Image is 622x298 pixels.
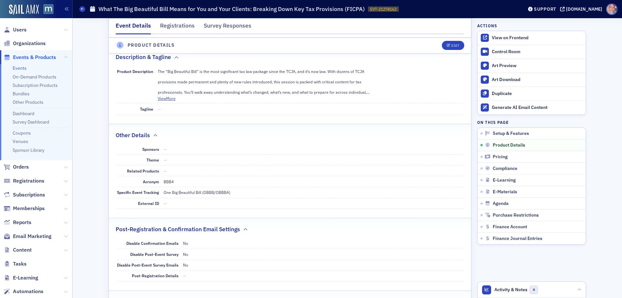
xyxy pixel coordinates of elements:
div: Support [534,6,556,12]
span: Finance Journal Entries [493,236,542,242]
h4: On this page [477,119,586,125]
span: Finance Account [493,224,527,230]
span: BBB4 [164,179,174,184]
a: Events & Products [4,54,56,61]
span: Reports [13,219,31,226]
button: ViewMore [158,95,176,101]
h4: Product Details [128,42,175,49]
span: Email Marketing [13,233,52,240]
dd: No [183,260,463,270]
div: [DOMAIN_NAME] [566,6,602,12]
a: View Homepage [39,4,53,15]
span: Product Details [493,142,525,148]
dd: No [183,238,463,248]
div: Duplicate [492,91,582,97]
span: Purchase Restrictions [493,212,539,218]
a: Survey Dashboard [13,119,49,125]
h1: What The Big Beautiful Bill Means for You and Your Clients: Breaking Down Key Tax Provisions (FICPA) [98,5,365,13]
a: Coupons [13,130,31,136]
div: Control Room [492,49,582,55]
p: professionals. You’ll walk away understanding what’s changed, what’s new, and what to prepare for... [158,89,463,95]
div: Art Preview [492,63,582,69]
p: provisions made permanent and plenty of new rules introduced, this session is packed with critica... [158,79,463,85]
a: Registrations [4,177,44,185]
h2: Post-Registration & Confirmation Email Settings [116,225,240,233]
span: Activity & Notes [494,286,527,293]
a: Tasks [4,260,27,268]
a: Subscriptions [4,191,45,198]
a: Orders [4,163,29,171]
span: Registrations [13,177,44,185]
span: Profile [606,4,617,15]
span: — [164,157,167,162]
span: EVT-21278162 [370,6,397,12]
span: Orders [13,163,29,171]
span: — [164,147,167,152]
span: Specific Event Tracking [117,190,159,195]
span: Automations [13,288,43,295]
span: Pricing [493,154,508,160]
a: Bundles [13,91,29,97]
a: Subscription Products [13,82,58,88]
span: — [183,273,186,278]
span: Compliance [493,166,517,172]
span: — [164,168,167,173]
h2: Description & Tagline [116,53,171,61]
div: Generate AI Email Content [492,105,582,111]
span: Agenda [493,201,509,207]
p: The “Big Beautiful Bill” is the most significant tax law package since the TCJA, and it’s now law... [158,68,463,74]
h4: Actions [477,23,497,29]
div: Art Download [492,77,582,83]
a: Control Room [478,45,586,59]
dd: No [183,249,463,259]
span: Organizations [13,40,46,47]
span: Content [13,246,32,254]
div: View on Frontend [492,35,582,41]
span: Users [13,26,27,33]
button: [DOMAIN_NAME] [560,7,605,11]
span: E-Materials [493,189,517,195]
button: Edit [442,41,464,50]
span: Tagline [140,106,153,112]
a: Sponsor Library [13,147,44,153]
button: Duplicate [478,87,586,101]
span: Product Description [117,69,153,74]
span: Tasks [13,260,27,268]
span: Disable Post-Event Survey Emails [117,262,179,268]
span: — [158,106,161,112]
a: Art Download [478,73,586,87]
img: SailAMX [43,4,53,14]
span: E-Learning [493,177,516,183]
a: Other Products [13,99,43,105]
button: Generate AI Email Content [478,101,586,114]
a: Memberships [4,205,45,212]
span: Events & Products [13,54,56,61]
a: On-Demand Products [13,74,56,80]
a: Content [4,246,32,254]
div: Registrations [160,21,195,33]
h2: Other Details [116,131,150,139]
a: E-Learning [4,274,38,281]
span: Disable Confirmation Emails [126,241,179,246]
span: Setup & Features [493,131,529,137]
a: Users [4,26,27,33]
a: Events [13,65,27,71]
span: Sponsors [142,147,159,152]
span: — [164,201,167,206]
a: Dashboard [13,111,34,116]
div: Event Details [116,21,151,34]
a: Organizations [4,40,46,47]
span: Subscriptions [13,191,45,198]
span: Related Products [127,168,159,173]
div: Survey Responses [204,21,251,33]
span: External ID [138,201,159,206]
span: Post-Registration Details [132,273,179,278]
a: View on Frontend [478,31,586,45]
a: Reports [4,219,31,226]
img: SailAMX [9,5,39,15]
span: Memberships [13,205,45,212]
span: Theme [146,157,159,162]
a: Art Preview [478,59,586,73]
a: Automations [4,288,43,295]
span: E-Learning [13,274,38,281]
